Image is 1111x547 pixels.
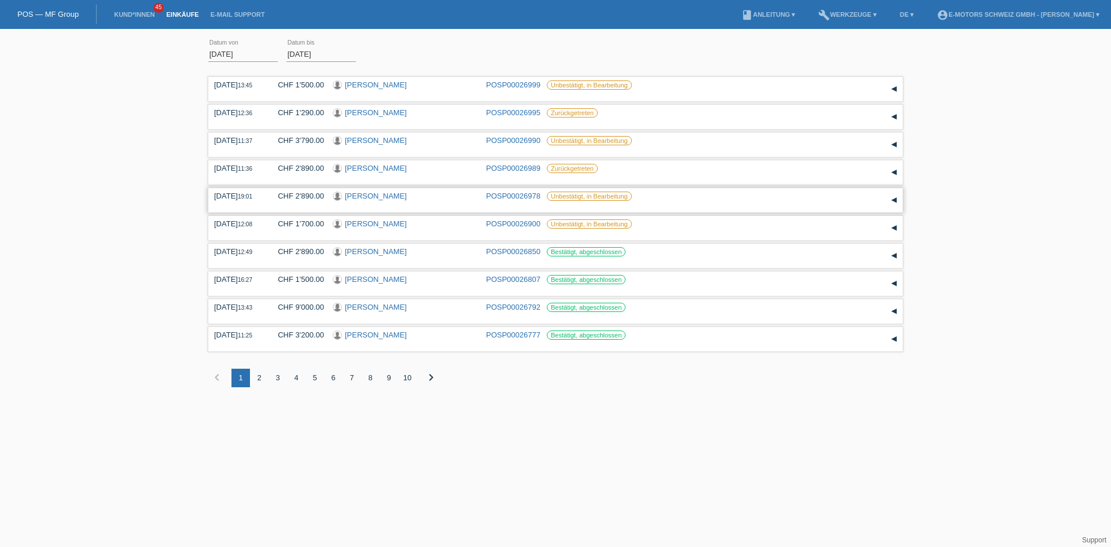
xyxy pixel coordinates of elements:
[885,108,903,126] div: auf-/zuklappen
[345,247,407,256] a: [PERSON_NAME]
[345,192,407,200] a: [PERSON_NAME]
[741,9,753,21] i: book
[547,108,598,118] label: Zurückgetreten
[214,136,260,145] div: [DATE]
[345,331,407,339] a: [PERSON_NAME]
[269,303,324,311] div: CHF 9'000.00
[486,219,540,228] a: POSP00026900
[486,275,540,284] a: POSP00026807
[885,331,903,348] div: auf-/zuklappen
[269,164,324,172] div: CHF 2'890.00
[547,164,598,173] label: Zurückgetreten
[238,193,252,200] span: 19:01
[238,138,252,144] span: 11:37
[238,304,252,311] span: 13:43
[287,369,306,387] div: 4
[269,108,324,117] div: CHF 1'290.00
[250,369,268,387] div: 2
[214,80,260,89] div: [DATE]
[231,369,250,387] div: 1
[380,369,398,387] div: 9
[885,303,903,320] div: auf-/zuklappen
[486,303,540,311] a: POSP00026792
[424,370,438,384] i: chevron_right
[818,9,830,21] i: build
[238,110,252,116] span: 12:36
[486,136,540,145] a: POSP00026990
[931,11,1105,18] a: account_circleE-Motors Schweiz GmbH - [PERSON_NAME] ▾
[214,275,260,284] div: [DATE]
[812,11,882,18] a: buildWerkzeuge ▾
[345,275,407,284] a: [PERSON_NAME]
[547,219,632,229] label: Unbestätigt, in Bearbeitung
[214,192,260,200] div: [DATE]
[885,247,903,265] div: auf-/zuklappen
[108,11,160,18] a: Kund*innen
[269,331,324,339] div: CHF 3'200.00
[547,80,632,90] label: Unbestätigt, in Bearbeitung
[343,369,361,387] div: 7
[547,303,626,312] label: Bestätigt, abgeschlossen
[160,11,204,18] a: Einkäufe
[268,369,287,387] div: 3
[345,164,407,172] a: [PERSON_NAME]
[486,247,540,256] a: POSP00026850
[205,11,271,18] a: E-Mail Support
[214,303,260,311] div: [DATE]
[345,80,407,89] a: [PERSON_NAME]
[269,136,324,145] div: CHF 3'790.00
[885,192,903,209] div: auf-/zuklappen
[486,108,540,117] a: POSP00026995
[547,275,626,284] label: Bestätigt, abgeschlossen
[238,249,252,255] span: 12:49
[238,82,252,89] span: 13:45
[885,80,903,98] div: auf-/zuklappen
[486,192,540,200] a: POSP00026978
[210,370,224,384] i: chevron_left
[345,219,407,228] a: [PERSON_NAME]
[486,164,540,172] a: POSP00026989
[214,219,260,228] div: [DATE]
[214,247,260,256] div: [DATE]
[214,164,260,172] div: [DATE]
[885,275,903,292] div: auf-/zuklappen
[238,277,252,283] span: 16:27
[398,369,417,387] div: 10
[547,136,632,145] label: Unbestätigt, in Bearbeitung
[269,275,324,284] div: CHF 1'500.00
[735,11,801,18] a: bookAnleitung ▾
[214,331,260,339] div: [DATE]
[547,247,626,256] label: Bestätigt, abgeschlossen
[306,369,324,387] div: 5
[269,192,324,200] div: CHF 2'890.00
[238,221,252,227] span: 12:08
[238,332,252,339] span: 11:25
[153,3,164,13] span: 45
[345,108,407,117] a: [PERSON_NAME]
[937,9,948,21] i: account_circle
[486,80,540,89] a: POSP00026999
[269,80,324,89] div: CHF 1'500.00
[345,303,407,311] a: [PERSON_NAME]
[894,11,919,18] a: DE ▾
[324,369,343,387] div: 6
[17,10,79,19] a: POS — MF Group
[269,247,324,256] div: CHF 2'890.00
[486,331,540,339] a: POSP00026777
[885,164,903,181] div: auf-/zuklappen
[547,331,626,340] label: Bestätigt, abgeschlossen
[269,219,324,228] div: CHF 1'700.00
[345,136,407,145] a: [PERSON_NAME]
[885,219,903,237] div: auf-/zuklappen
[547,192,632,201] label: Unbestätigt, in Bearbeitung
[885,136,903,153] div: auf-/zuklappen
[238,166,252,172] span: 11:36
[214,108,260,117] div: [DATE]
[361,369,380,387] div: 8
[1082,536,1106,544] a: Support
